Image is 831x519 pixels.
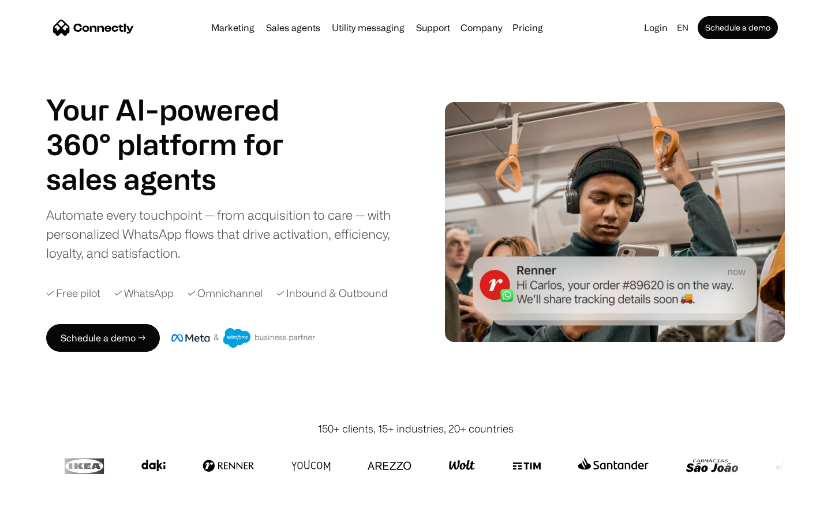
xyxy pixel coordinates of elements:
[171,328,316,348] img: Meta and Salesforce business partner badge.
[276,285,388,301] div: ✓ Inbound & Outbound
[261,23,325,32] a: Sales agents
[46,324,160,352] a: Schedule a demo →
[508,23,548,32] a: Pricing
[207,23,259,32] a: Marketing
[677,20,688,36] div: en
[114,285,174,301] div: ✓ WhatsApp
[461,20,502,36] div: Company
[46,161,312,196] h1: sales agents
[188,285,263,301] div: ✓ Omnichannel
[318,421,514,437] div: 150+ clients, 15+ industries, 20+ countries
[12,498,69,515] aside: Language selected: English
[46,205,410,262] div: Automate every touchpoint — from acquisition to care — with personalized WhatsApp flows that driv...
[46,285,100,301] div: ✓ Free pilot
[411,23,455,32] a: Support
[23,499,69,515] ul: Language list
[639,20,672,36] a: Login
[46,92,312,161] h1: Your AI-powered 360° platform for
[698,16,778,39] a: Schedule a demo
[327,23,409,32] a: Utility messaging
